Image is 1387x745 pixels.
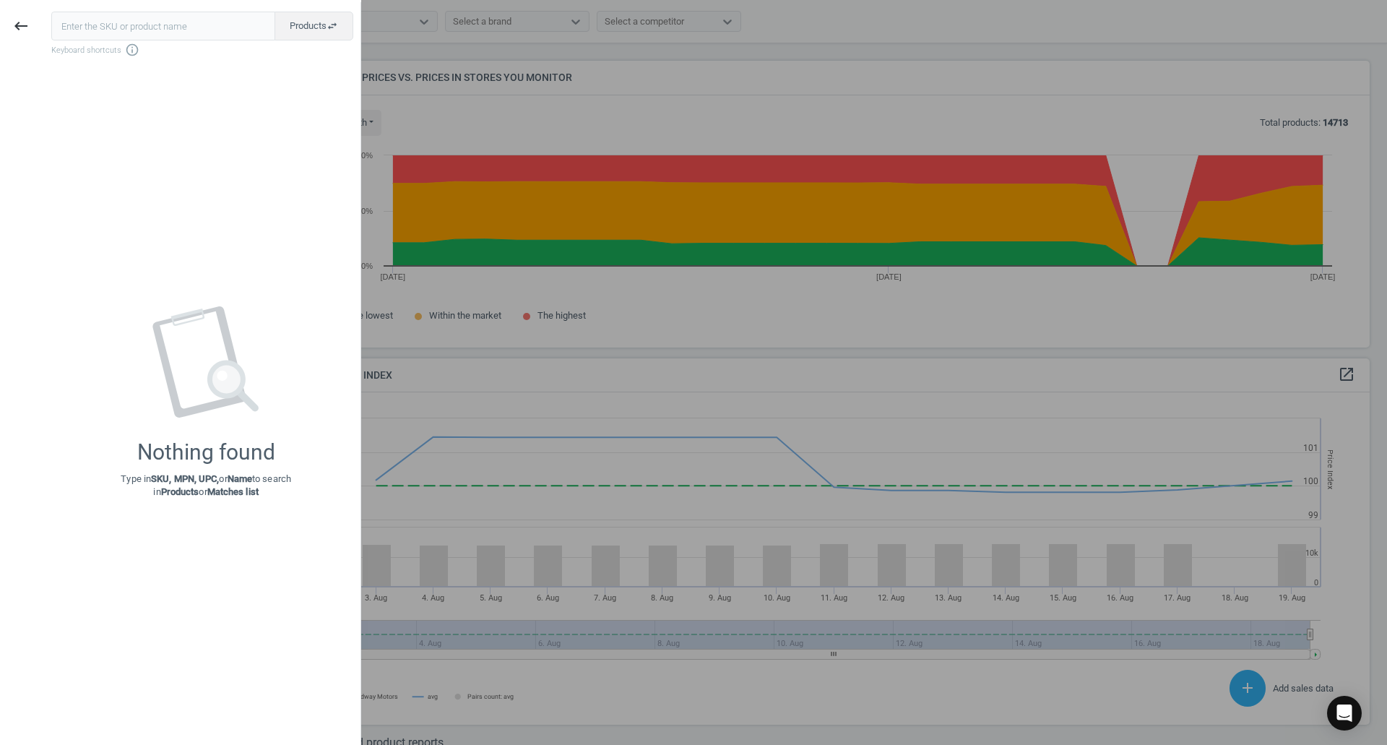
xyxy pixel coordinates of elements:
div: Open Intercom Messenger [1327,696,1362,731]
i: swap_horiz [327,20,338,32]
strong: Products [161,486,199,497]
button: keyboard_backspace [4,9,38,43]
span: Products [290,20,338,33]
button: Productsswap_horiz [275,12,353,40]
i: keyboard_backspace [12,17,30,35]
span: Keyboard shortcuts [51,43,353,57]
strong: Name [228,473,252,484]
strong: SKU, MPN, UPC, [151,473,219,484]
input: Enter the SKU or product name [51,12,275,40]
strong: Matches list [207,486,259,497]
p: Type in or to search in or [121,473,291,499]
div: Nothing found [137,439,275,465]
i: info_outline [125,43,139,57]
